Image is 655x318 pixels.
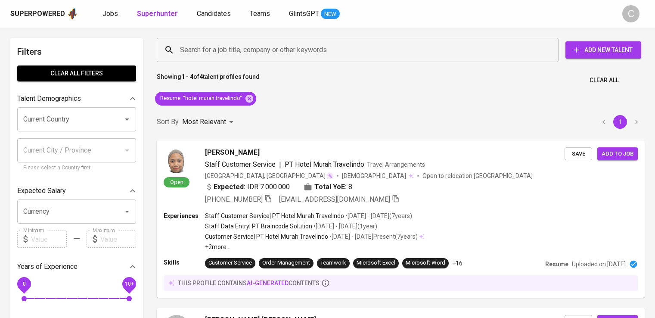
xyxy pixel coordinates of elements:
h6: Filters [17,45,136,59]
p: +16 [452,259,463,268]
p: Years of Experience [17,262,78,272]
span: Open [167,178,187,186]
span: Clear All [590,75,619,86]
button: Open [121,206,133,218]
span: [DEMOGRAPHIC_DATA] [342,171,407,180]
p: +2 more ... [205,243,424,251]
p: Staff Data Entry | PT Braincode Solution [205,222,312,231]
a: Jobs [102,9,120,19]
p: Showing of talent profiles found [157,72,260,88]
span: Clear All filters [24,68,129,79]
b: 4 [199,73,203,80]
p: • [DATE] - [DATE] ( 1 year ) [312,222,377,231]
p: Uploaded on [DATE] [572,260,626,268]
button: Save [565,147,592,161]
p: Sort By [157,117,179,127]
p: • [DATE] - [DATE] ( 7 years ) [344,212,412,220]
div: Expected Salary [17,182,136,200]
p: Experiences [164,212,205,220]
span: | [279,159,281,170]
b: Expected: [214,182,245,192]
div: Microsoft Word [406,259,445,267]
b: Total YoE: [314,182,347,192]
div: Order Management [262,259,310,267]
span: [EMAIL_ADDRESS][DOMAIN_NAME] [279,195,390,203]
p: this profile contains contents [178,279,320,287]
p: Please select a Country first [23,164,130,172]
span: [PERSON_NAME] [205,147,260,158]
b: Superhunter [137,9,178,18]
span: Add New Talent [572,45,634,56]
p: Expected Salary [17,186,66,196]
a: Superhunter [137,9,180,19]
a: GlintsGPT NEW [289,9,340,19]
div: IDR 7.000.000 [205,182,290,192]
p: • [DATE] - [DATE] Present ( 7 years ) [328,232,418,241]
p: Most Relevant [182,117,226,127]
div: Years of Experience [17,258,136,275]
input: Value [31,231,67,248]
button: Add New Talent [565,41,641,59]
p: Resume [545,260,568,268]
span: 0 [22,281,25,287]
span: Candidates [197,9,231,18]
span: Travel Arrangements [367,161,425,168]
img: magic_wand.svg [326,172,333,179]
input: Value [100,231,136,248]
button: Open [121,113,133,125]
p: Customer Service | PT Hotel Murah Travelindo [205,232,328,241]
span: NEW [321,10,340,19]
a: Superpoweredapp logo [10,7,78,20]
div: Most Relevant [182,114,236,130]
div: Customer Service [208,259,252,267]
span: AI-generated [247,280,289,287]
div: [GEOGRAPHIC_DATA], [GEOGRAPHIC_DATA] [205,171,333,180]
button: Clear All filters [17,65,136,81]
a: Candidates [197,9,233,19]
p: Skills [164,258,205,267]
div: Talent Demographics [17,90,136,107]
img: app logo [67,7,78,20]
button: page 1 [613,115,627,129]
p: Open to relocation : [GEOGRAPHIC_DATA] [422,171,533,180]
span: PT Hotel Murah Travelindo [285,160,364,168]
span: Teams [250,9,270,18]
a: Teams [250,9,272,19]
span: [PHONE_NUMBER] [205,195,263,203]
p: Talent Demographics [17,94,81,104]
p: Staff Customer Service | PT Hotel Murah Travelindo [205,212,344,220]
span: Add to job [602,149,633,159]
b: 1 - 4 [181,73,193,80]
span: 10+ [124,281,133,287]
span: Resume : "hotel murah travelindo" [155,94,247,103]
div: Microsoft Excel [357,259,395,267]
div: Resume: "hotel murah travelindo" [155,92,256,106]
img: 290065ee-e04d-4ab0-b670-53a9929574d2.jpg [164,147,189,173]
div: Superpowered [10,9,65,19]
nav: pagination navigation [596,115,645,129]
div: C [622,5,639,22]
span: Jobs [102,9,118,18]
a: Open[PERSON_NAME]Staff Customer Service|PT Hotel Murah TravelindoTravel Arrangements[GEOGRAPHIC_D... [157,140,645,298]
span: Staff Customer Service [205,160,276,168]
button: Add to job [597,147,638,161]
span: 8 [348,182,352,192]
span: GlintsGPT [289,9,319,18]
span: Save [569,149,588,159]
button: Clear All [586,72,622,88]
div: Teamwork [320,259,346,267]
